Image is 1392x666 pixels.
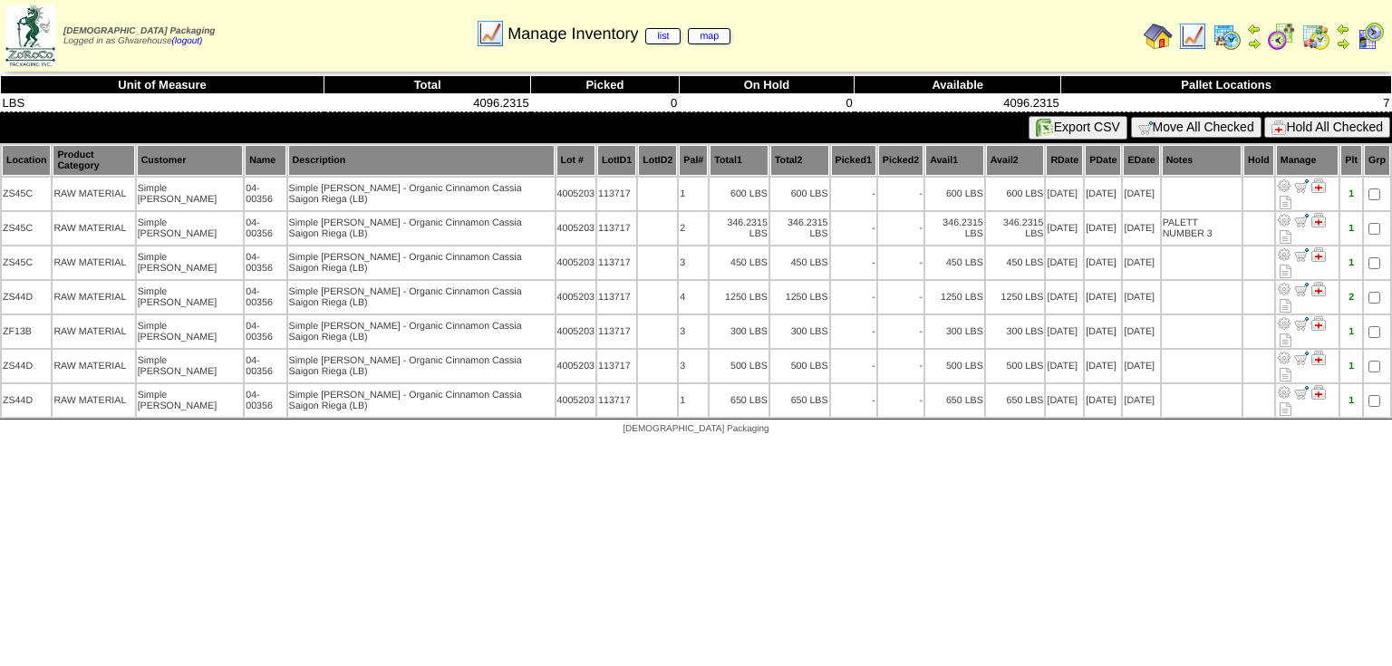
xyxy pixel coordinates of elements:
td: 113717 [597,315,636,348]
td: 1250 LBS [986,281,1045,314]
img: zoroco-logo-small.webp [5,5,55,66]
td: [DATE] [1085,384,1121,417]
td: 650 LBS [770,384,829,417]
th: EDate [1123,145,1159,176]
td: Simple [PERSON_NAME] [137,281,244,314]
td: 4096.2315 [324,94,531,112]
td: Simple [PERSON_NAME] [137,350,244,382]
td: 650 LBS [710,384,768,417]
td: - [878,178,923,210]
td: Simple [PERSON_NAME] - Organic Cinnamon Cassia Saigon Riega (LB) [288,350,555,382]
a: (logout) [172,36,203,46]
td: ZS45C [2,212,51,245]
a: map [688,28,730,44]
td: 300 LBS [770,315,829,348]
th: Picked1 [831,145,876,176]
th: Hold [1243,145,1274,176]
a: list [645,28,681,44]
i: Note [1280,368,1291,381]
img: Move [1294,247,1309,262]
td: 04-00356 [245,384,285,417]
td: LBS [1,94,324,112]
img: arrowleft.gif [1336,22,1350,36]
td: [DATE] [1123,246,1159,279]
img: Adjust [1277,213,1291,227]
img: Adjust [1277,385,1291,400]
td: [DATE] [1046,350,1083,382]
td: [DATE] [1123,384,1159,417]
th: LotID2 [638,145,677,176]
td: 346.2315 LBS [770,212,829,245]
td: - [878,315,923,348]
th: Customer [137,145,244,176]
th: Total2 [770,145,829,176]
i: Note [1280,402,1291,416]
td: Simple [PERSON_NAME] [137,246,244,279]
th: Picked2 [878,145,923,176]
img: calendarcustomer.gif [1356,22,1385,51]
div: 1 [1341,326,1361,337]
th: Plt [1340,145,1362,176]
div: 1 [1341,257,1361,268]
td: - [831,384,876,417]
td: Simple [PERSON_NAME] - Organic Cinnamon Cassia Saigon Riega (LB) [288,246,555,279]
td: 600 LBS [710,178,768,210]
td: 500 LBS [770,350,829,382]
img: Manage Hold [1311,351,1326,365]
td: 04-00356 [245,315,285,348]
td: 113717 [597,281,636,314]
td: RAW MATERIAL [53,315,134,348]
th: Description [288,145,555,176]
td: 113717 [597,212,636,245]
td: - [878,246,923,279]
img: Move [1294,316,1309,331]
td: RAW MATERIAL [53,350,134,382]
td: [DATE] [1046,281,1083,314]
img: Manage Hold [1311,385,1326,400]
i: Note [1280,299,1291,313]
td: 1250 LBS [710,281,768,314]
td: Simple [PERSON_NAME] - Organic Cinnamon Cassia Saigon Riega (LB) [288,315,555,348]
td: - [831,281,876,314]
img: calendarprod.gif [1213,22,1242,51]
img: excel.gif [1036,119,1054,137]
td: 650 LBS [925,384,984,417]
td: 1 [679,178,708,210]
td: [DATE] [1123,350,1159,382]
td: [DATE] [1085,246,1121,279]
div: 1 [1341,395,1361,406]
img: cart.gif [1138,121,1153,135]
img: Manage Hold [1311,213,1326,227]
td: 346.2315 LBS [986,212,1045,245]
td: [DATE] [1046,212,1083,245]
td: [DATE] [1046,384,1083,417]
td: 450 LBS [770,246,829,279]
td: 1 [679,384,708,417]
td: RAW MATERIAL [53,178,134,210]
td: 500 LBS [710,350,768,382]
td: 450 LBS [710,246,768,279]
td: 113717 [597,178,636,210]
td: RAW MATERIAL [53,384,134,417]
img: arrowleft.gif [1247,22,1261,36]
th: Total [324,76,531,94]
td: 450 LBS [986,246,1045,279]
td: - [831,315,876,348]
th: Pallet Locations [1061,76,1392,94]
td: Simple [PERSON_NAME] [137,178,244,210]
td: 4005203 [556,212,596,245]
td: 3 [679,246,708,279]
td: ZS44D [2,384,51,417]
img: arrowright.gif [1336,36,1350,51]
td: 300 LBS [710,315,768,348]
td: 300 LBS [925,315,984,348]
th: RDate [1046,145,1083,176]
img: home.gif [1144,22,1173,51]
i: Note [1280,333,1291,347]
th: Manage [1276,145,1339,176]
td: Simple [PERSON_NAME] [137,212,244,245]
button: Move All Checked [1131,117,1261,138]
th: On Hold [679,76,855,94]
td: 4005203 [556,178,596,210]
td: 7 [1061,94,1392,112]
